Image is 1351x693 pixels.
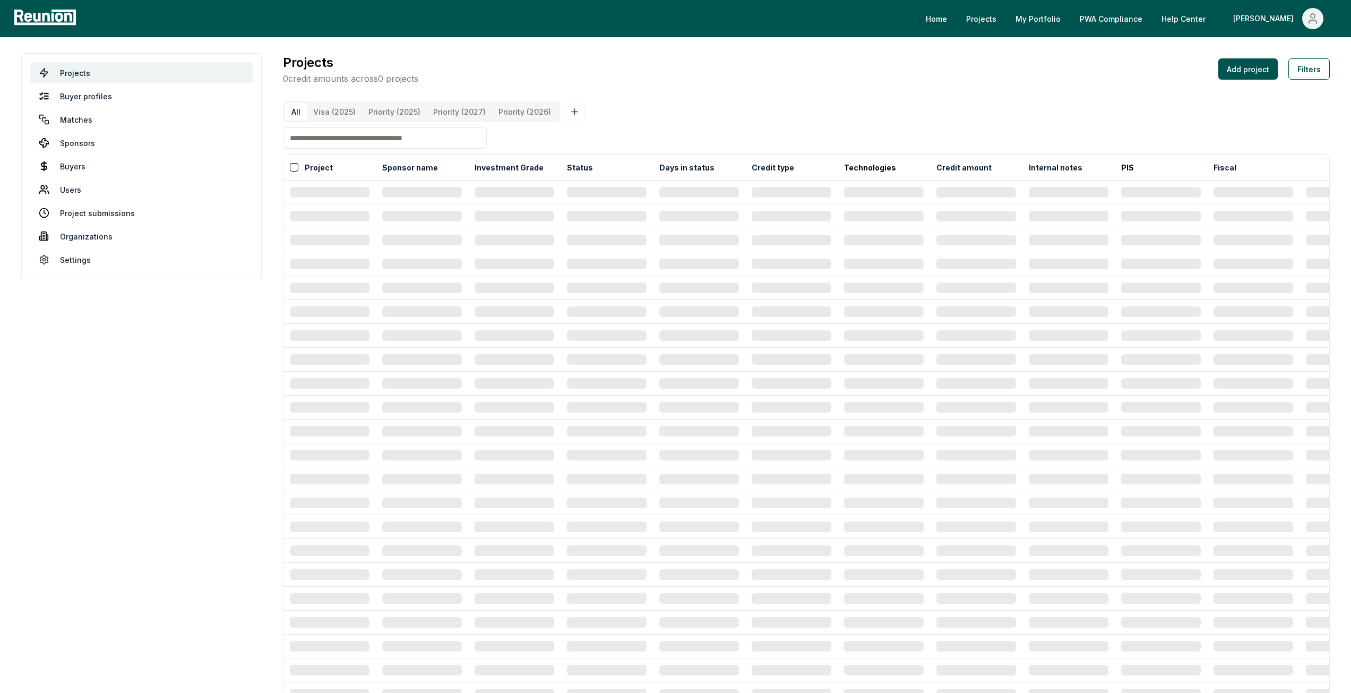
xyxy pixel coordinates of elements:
button: Credit type [750,157,796,178]
button: Project [303,157,335,178]
a: Project submissions [30,202,253,224]
a: Home [917,8,956,29]
a: Users [30,179,253,200]
button: Filters [1288,58,1330,80]
button: Sponsor name [380,157,440,178]
button: Fiscal year [1211,157,1257,178]
a: Projects [958,8,1005,29]
a: Buyer profiles [30,85,253,107]
button: Visa (2025) [307,103,362,121]
button: [PERSON_NAME] [1225,8,1332,29]
a: Projects [30,62,253,83]
button: Internal notes [1027,157,1085,178]
button: Credit amount [934,157,994,178]
p: 0 credit amounts across 0 projects [283,72,418,85]
a: Settings [30,249,253,270]
h3: Projects [283,53,418,72]
a: Matches [30,109,253,130]
a: Help Center [1153,8,1214,29]
button: Status [565,157,595,178]
button: Priority (2025) [362,103,427,121]
button: All [285,103,307,121]
button: Add project [1218,58,1278,80]
a: Buyers [30,156,253,177]
nav: Main [917,8,1340,29]
a: My Portfolio [1007,8,1069,29]
a: Organizations [30,226,253,247]
div: [PERSON_NAME] [1233,8,1298,29]
button: Investment Grade [472,157,546,178]
button: Days in status [657,157,717,178]
a: Sponsors [30,132,253,153]
a: PWA Compliance [1071,8,1151,29]
button: Priority (2027) [427,103,492,121]
button: Priority (2026) [492,103,557,121]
